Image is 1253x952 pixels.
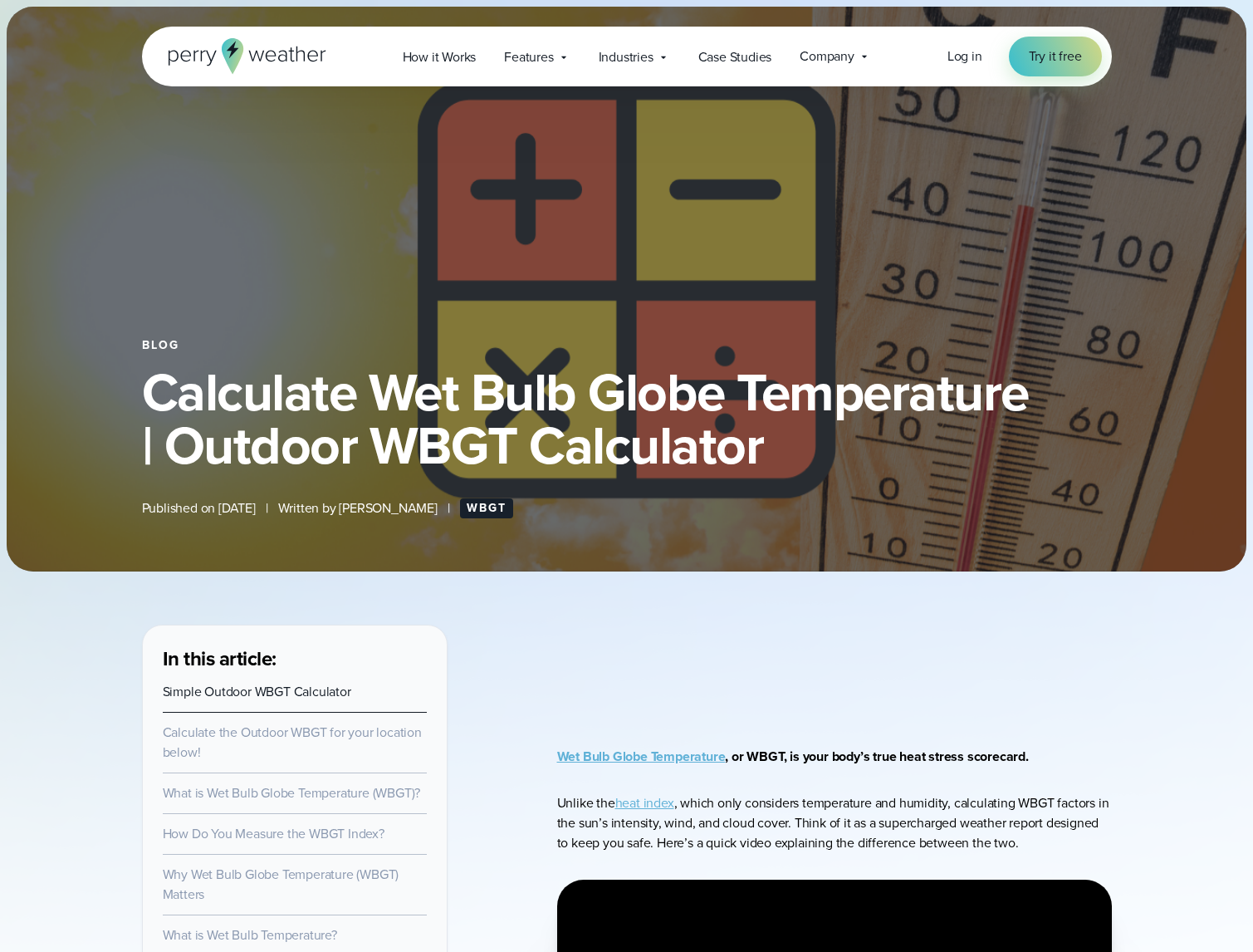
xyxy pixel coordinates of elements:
a: WBGT [460,498,513,518]
p: Unlike the , which only considers temperature and humidity, calculating WBGT factors in the sun’s... [557,793,1112,853]
h1: Calculate Wet Bulb Globe Temperature | Outdoor WBGT Calculator [142,366,1112,472]
a: Why Wet Bulb Globe Temperature (WBGT) Matters [163,865,399,904]
span: Written by [PERSON_NAME] [278,498,438,518]
h3: In this article: [163,645,427,672]
span: | [448,498,450,518]
span: Company [800,47,854,66]
span: | [266,498,268,518]
span: Features [504,47,553,67]
a: What is Wet Bulb Temperature? [163,925,337,945]
a: heat index [615,793,674,812]
a: How Do You Measure the WBGT Index? [163,824,384,843]
a: Case Studies [684,40,786,74]
span: Published on [DATE] [142,498,256,518]
a: Simple Outdoor WBGT Calculator [163,682,351,701]
span: How it Works [403,47,477,67]
a: Calculate the Outdoor WBGT for your location below! [163,723,422,762]
span: Log in [947,47,982,66]
a: Try it free [1009,37,1102,76]
span: Industries [599,47,653,67]
a: How it Works [389,40,491,74]
span: Try it free [1029,47,1082,66]
iframe: WBGT Explained: Listen as we break down all you need to know about WBGT Video [605,625,1063,694]
a: Log in [947,47,982,66]
strong: , or WBGT, is your body’s true heat stress scorecard. [557,747,1029,766]
a: Wet Bulb Globe Temperature [557,747,726,766]
div: Blog [142,339,1112,352]
span: Case Studies [698,47,772,67]
a: What is Wet Bulb Globe Temperature (WBGT)? [163,783,421,802]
